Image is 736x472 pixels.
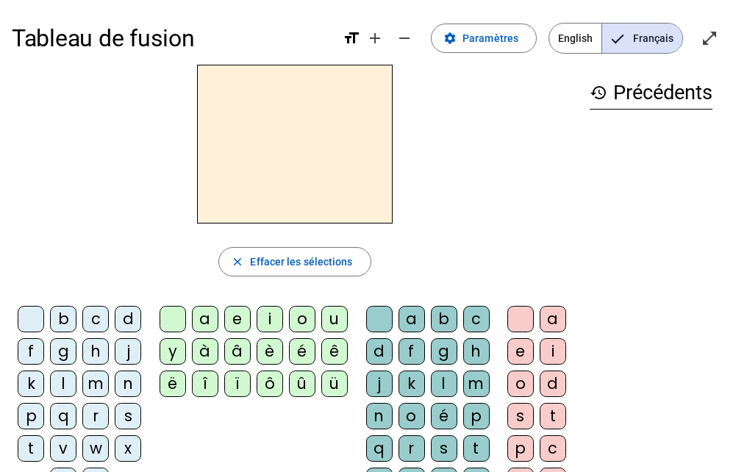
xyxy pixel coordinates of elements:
[431,306,457,332] div: b
[462,29,518,47] span: Paramètres
[366,29,384,47] mat-icon: add
[540,435,566,462] div: c
[321,371,348,397] div: ü
[115,306,141,332] div: d
[160,338,186,365] div: y
[160,371,186,397] div: ë
[18,435,44,462] div: t
[396,29,413,47] mat-icon: remove
[507,403,534,429] div: s
[540,338,566,365] div: i
[289,371,315,397] div: û
[366,403,393,429] div: n
[399,338,425,365] div: f
[257,306,283,332] div: i
[540,371,566,397] div: d
[463,435,490,462] div: t
[289,338,315,365] div: é
[507,371,534,397] div: o
[82,306,109,332] div: c
[399,306,425,332] div: a
[399,435,425,462] div: r
[115,435,141,462] div: x
[343,29,360,47] mat-icon: format_size
[18,338,44,365] div: f
[507,435,534,462] div: p
[224,306,251,332] div: e
[192,306,218,332] div: a
[540,403,566,429] div: t
[50,435,76,462] div: v
[18,371,44,397] div: k
[50,403,76,429] div: q
[18,403,44,429] div: p
[507,338,534,365] div: e
[540,306,566,332] div: a
[82,403,109,429] div: r
[82,338,109,365] div: h
[115,371,141,397] div: n
[463,306,490,332] div: c
[431,24,537,53] button: Paramètres
[115,403,141,429] div: s
[250,253,352,271] span: Effacer les sélections
[399,371,425,397] div: k
[590,76,712,110] h3: Précédents
[218,247,371,276] button: Effacer les sélections
[695,24,724,53] button: Entrer en plein écran
[463,403,490,429] div: p
[399,403,425,429] div: o
[701,29,718,47] mat-icon: open_in_full
[82,371,109,397] div: m
[549,24,601,53] span: English
[82,435,109,462] div: w
[231,255,244,268] mat-icon: close
[431,338,457,365] div: g
[431,371,457,397] div: l
[390,24,419,53] button: Diminuer la taille de la police
[366,338,393,365] div: d
[463,371,490,397] div: m
[321,306,348,332] div: u
[192,338,218,365] div: à
[50,306,76,332] div: b
[257,338,283,365] div: è
[289,306,315,332] div: o
[443,32,457,45] mat-icon: settings
[12,15,331,62] h1: Tableau de fusion
[366,371,393,397] div: j
[360,24,390,53] button: Augmenter la taille de la police
[224,338,251,365] div: â
[192,371,218,397] div: î
[602,24,682,53] span: Français
[590,84,607,101] mat-icon: history
[50,338,76,365] div: g
[431,403,457,429] div: é
[321,338,348,365] div: ê
[463,338,490,365] div: h
[549,23,683,54] mat-button-toggle-group: Language selection
[431,435,457,462] div: s
[224,371,251,397] div: ï
[366,435,393,462] div: q
[115,338,141,365] div: j
[257,371,283,397] div: ô
[50,371,76,397] div: l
